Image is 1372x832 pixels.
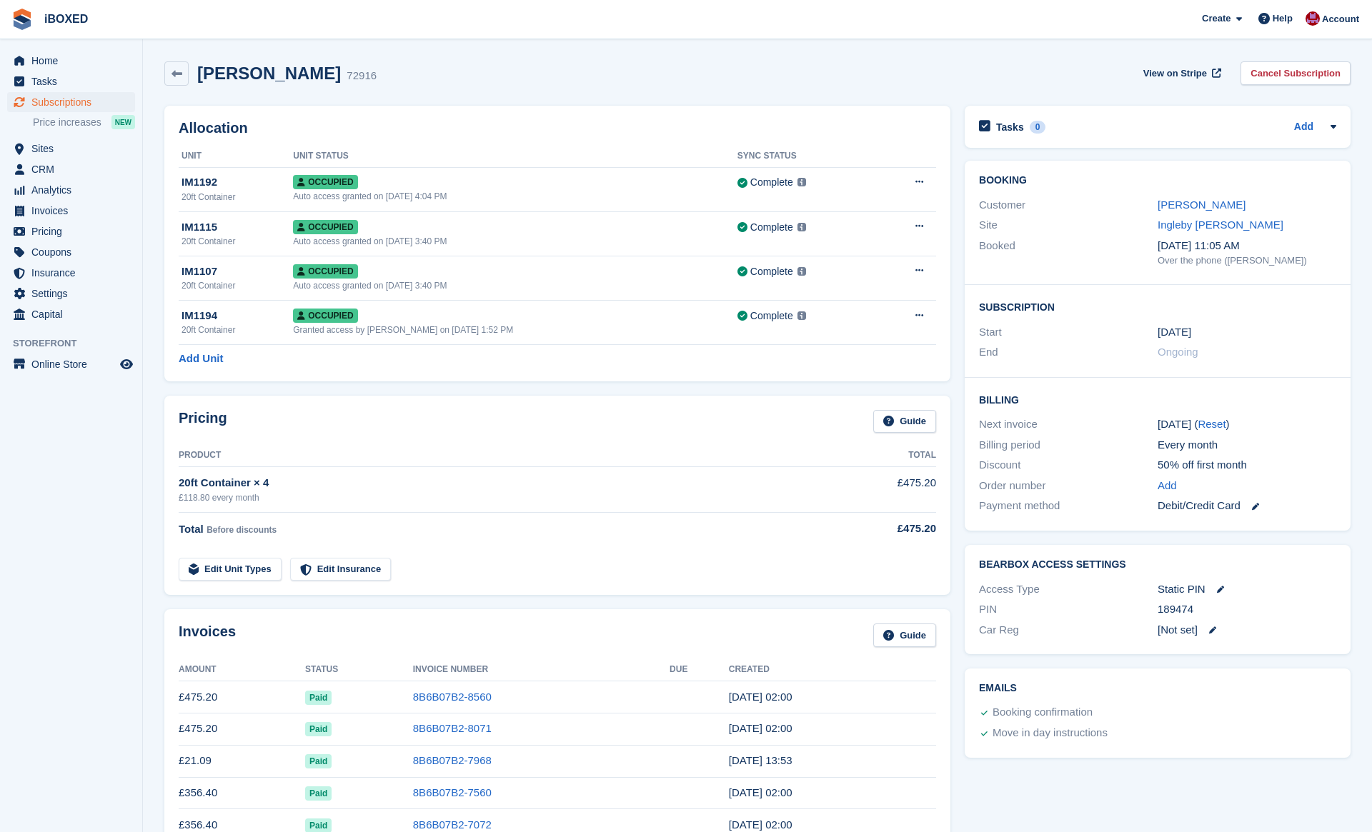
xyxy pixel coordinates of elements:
a: View on Stripe [1138,61,1224,85]
a: menu [7,242,135,262]
span: Ongoing [1158,346,1198,358]
div: PIN [979,601,1158,618]
div: NEW [111,115,135,129]
a: Add Unit [179,351,223,367]
div: Move in day instructions [993,725,1108,742]
div: Complete [750,264,793,279]
a: Guide [873,623,936,647]
a: menu [7,221,135,241]
th: Total [819,444,936,467]
a: menu [7,180,135,200]
span: Paid [305,722,332,736]
div: Access Type [979,581,1158,598]
a: Edit Unit Types [179,558,282,581]
th: Unit [179,145,293,168]
th: Due [670,658,729,681]
h2: Allocation [179,120,936,136]
h2: [PERSON_NAME] [197,64,341,83]
span: Analytics [31,180,117,200]
a: Reset [1198,418,1226,430]
span: Help [1273,11,1293,26]
a: menu [7,284,135,304]
span: Paid [305,754,332,768]
a: 8B6B07B2-8560 [413,691,492,703]
div: Over the phone ([PERSON_NAME]) [1158,254,1336,268]
a: menu [7,92,135,112]
a: menu [7,263,135,283]
span: View on Stripe [1143,66,1207,81]
a: 8B6B07B2-7968 [413,754,492,766]
div: 189474 [1158,601,1336,618]
div: Site [979,217,1158,234]
th: Sync Status [737,145,876,168]
div: 50% off first month [1158,457,1336,473]
div: Car Reg [979,622,1158,638]
img: Amanda Forder [1306,11,1320,26]
img: icon-info-grey-7440780725fd019a000dd9b08b2336e03edf1995a4989e88bcd33f0948082b44.svg [797,267,806,276]
h2: Booking [979,175,1336,186]
span: CRM [31,159,117,179]
td: £21.09 [179,745,305,777]
div: Granted access by [PERSON_NAME] on [DATE] 1:52 PM [293,324,737,336]
img: icon-info-grey-7440780725fd019a000dd9b08b2336e03edf1995a4989e88bcd33f0948082b44.svg [797,223,806,231]
time: 2025-08-01 12:53:12 UTC [729,754,792,766]
h2: Tasks [996,121,1024,134]
span: Coupons [31,242,117,262]
div: IM1115 [182,219,293,236]
div: £475.20 [819,521,936,537]
td: £475.20 [179,713,305,745]
th: Created [729,658,936,681]
a: menu [7,71,135,91]
span: Tasks [31,71,117,91]
span: Before discounts [207,525,277,535]
time: 2025-09-07 01:00:48 UTC [729,691,792,703]
span: Occupied [293,264,357,279]
div: Debit/Credit Card [1158,498,1336,514]
a: Preview store [118,356,135,373]
img: stora-icon-8386f47178a22dfd0bd8f6a31ec36ba5ce8667c1dd55bd0f319d3a0aa187defe.svg [11,9,33,30]
a: Cancel Subscription [1241,61,1351,85]
img: icon-info-grey-7440780725fd019a000dd9b08b2336e03edf1995a4989e88bcd33f0948082b44.svg [797,311,806,320]
a: Edit Insurance [290,558,392,581]
th: Product [179,444,819,467]
span: Create [1202,11,1231,26]
a: menu [7,51,135,71]
div: 0 [1030,121,1046,134]
div: Booked [979,238,1158,268]
h2: Pricing [179,410,227,433]
span: Insurance [31,263,117,283]
div: 20ft Container × 4 [179,475,819,491]
span: Capital [31,304,117,324]
span: Price increases [33,116,101,129]
span: Paid [305,786,332,801]
div: Start [979,324,1158,341]
a: Guide [873,410,936,433]
span: Home [31,51,117,71]
div: Next invoice [979,416,1158,433]
span: Subscriptions [31,92,117,112]
span: Occupied [293,175,357,189]
th: Amount [179,658,305,681]
span: Account [1322,12,1359,26]
div: Discount [979,457,1158,473]
div: IM1107 [182,264,293,280]
td: £475.20 [179,681,305,713]
div: 72916 [347,68,377,84]
div: Payment method [979,498,1158,514]
div: [DATE] 11:05 AM [1158,238,1336,254]
div: End [979,344,1158,361]
span: Online Store [31,354,117,374]
time: 2025-03-07 01:00:00 UTC [1158,324,1191,341]
div: 20ft Container [182,279,293,292]
a: Price increases NEW [33,114,135,130]
a: Add [1294,119,1313,136]
span: Invoices [31,201,117,221]
span: Occupied [293,220,357,234]
td: £475.20 [819,467,936,512]
div: Auto access granted on [DATE] 3:40 PM [293,235,737,248]
div: Booking confirmation [993,704,1093,721]
time: 2025-06-07 01:00:47 UTC [729,818,792,831]
div: [DATE] ( ) [1158,416,1336,433]
div: Complete [750,175,793,190]
a: menu [7,139,135,159]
